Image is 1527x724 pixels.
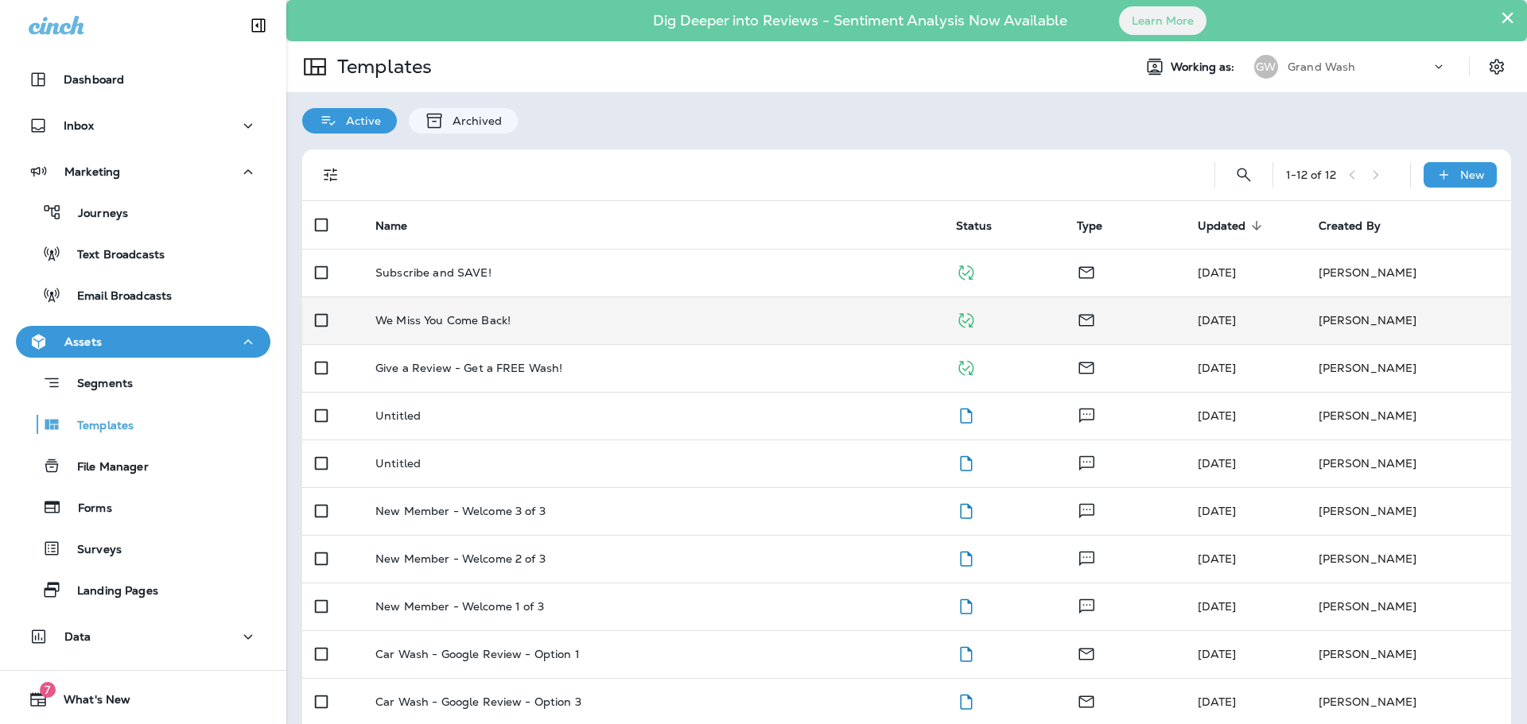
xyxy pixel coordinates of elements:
[1319,219,1381,233] span: Created By
[1077,264,1096,278] span: Email
[1198,219,1246,233] span: Updated
[1198,456,1237,470] span: Ardy Farhangdoost
[1171,60,1238,74] span: Working as:
[1228,159,1260,191] button: Search Templates
[1077,645,1096,660] span: Email
[1306,392,1511,439] td: [PERSON_NAME]
[1077,407,1097,421] span: Text
[1077,693,1096,707] span: Email
[61,419,134,434] p: Templates
[1198,361,1237,375] span: Bonnie Labarthe
[61,248,165,263] p: Text Broadcasts
[1306,439,1511,487] td: [PERSON_NAME]
[1198,647,1237,661] span: Bonnie Labarthe
[16,683,270,715] button: 7What's New
[1198,313,1237,327] span: Bonnie Labarthe
[375,219,429,233] span: Name
[1306,630,1511,678] td: [PERSON_NAME]
[61,543,122,558] p: Surveys
[40,682,56,698] span: 7
[375,362,562,374] p: Give a Review - Get a FREE Wash!
[956,550,976,564] span: Draft
[956,264,976,278] span: Published
[1306,249,1511,296] td: [PERSON_NAME]
[956,502,976,517] span: Draft
[1077,312,1096,326] span: Email
[956,359,976,374] span: Published
[956,645,976,660] span: Draft
[375,219,408,233] span: Name
[1319,219,1401,233] span: Created By
[64,630,91,643] p: Data
[16,64,270,95] button: Dashboard
[607,18,1113,23] p: Dig Deeper into Reviews - Sentiment Analysis Now Available
[1254,55,1278,79] div: GW
[64,335,102,348] p: Assets
[1077,359,1096,374] span: Email
[16,326,270,358] button: Assets
[1077,502,1097,517] span: Text
[1306,535,1511,583] td: [PERSON_NAME]
[956,455,976,469] span: Draft
[1077,598,1097,612] span: Text
[16,196,270,229] button: Journeys
[16,156,270,188] button: Marketing
[956,219,1013,233] span: Status
[48,693,130,712] span: What's New
[1198,219,1267,233] span: Updated
[1306,583,1511,630] td: [PERSON_NAME]
[315,159,347,191] button: Filters
[61,584,158,599] p: Landing Pages
[1077,219,1124,233] span: Type
[236,10,281,41] button: Collapse Sidebar
[16,573,270,606] button: Landing Pages
[1077,550,1097,564] span: Text
[16,449,270,482] button: File Manager
[375,409,421,422] p: Untitled
[16,621,270,652] button: Data
[64,73,124,86] p: Dashboard
[61,289,172,304] p: Email Broadcasts
[1198,695,1237,709] span: Bonnie Labarthe
[16,237,270,270] button: Text Broadcasts
[62,501,112,517] p: Forms
[375,266,492,279] p: Subscribe and SAVE!
[1306,296,1511,344] td: [PERSON_NAME]
[16,366,270,400] button: Segments
[1306,487,1511,535] td: [PERSON_NAME]
[64,165,120,178] p: Marketing
[1198,599,1237,614] span: Mike Dame
[375,457,421,470] p: Untitled
[64,119,94,132] p: Inbox
[338,114,381,127] p: Active
[956,407,976,421] span: Draft
[375,552,546,565] p: New Member - Welcome 2 of 3
[1198,265,1237,280] span: Bonnie Labarthe
[1500,5,1515,30] button: Close
[956,693,976,707] span: Draft
[375,314,511,327] p: We Miss You Come Back!
[1306,344,1511,392] td: [PERSON_NAME]
[62,207,128,222] p: Journeys
[1119,6,1206,35] button: Learn More
[1286,168,1336,181] div: 1 - 12 of 12
[16,532,270,565] button: Surveys
[956,312,976,326] span: Published
[16,490,270,524] button: Forms
[956,219,993,233] span: Status
[375,695,581,708] p: Car Wash - Google Review - Option 3
[956,598,976,612] span: Draft
[375,600,544,613] p: New Member - Welcome 1 of 3
[16,110,270,141] button: Inbox
[1288,60,1355,73] p: Grand Wash
[375,505,546,517] p: New Member - Welcome 3 of 3
[16,408,270,441] button: Templates
[1198,408,1237,423] span: Ardy Farhangdoost
[445,114,502,127] p: Archived
[1460,168,1485,181] p: New
[1077,219,1103,233] span: Type
[1077,455,1097,469] span: Text
[375,648,580,660] p: Car Wash - Google Review - Option 1
[1198,504,1237,518] span: Mike Dame
[1198,552,1237,566] span: Mike Dame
